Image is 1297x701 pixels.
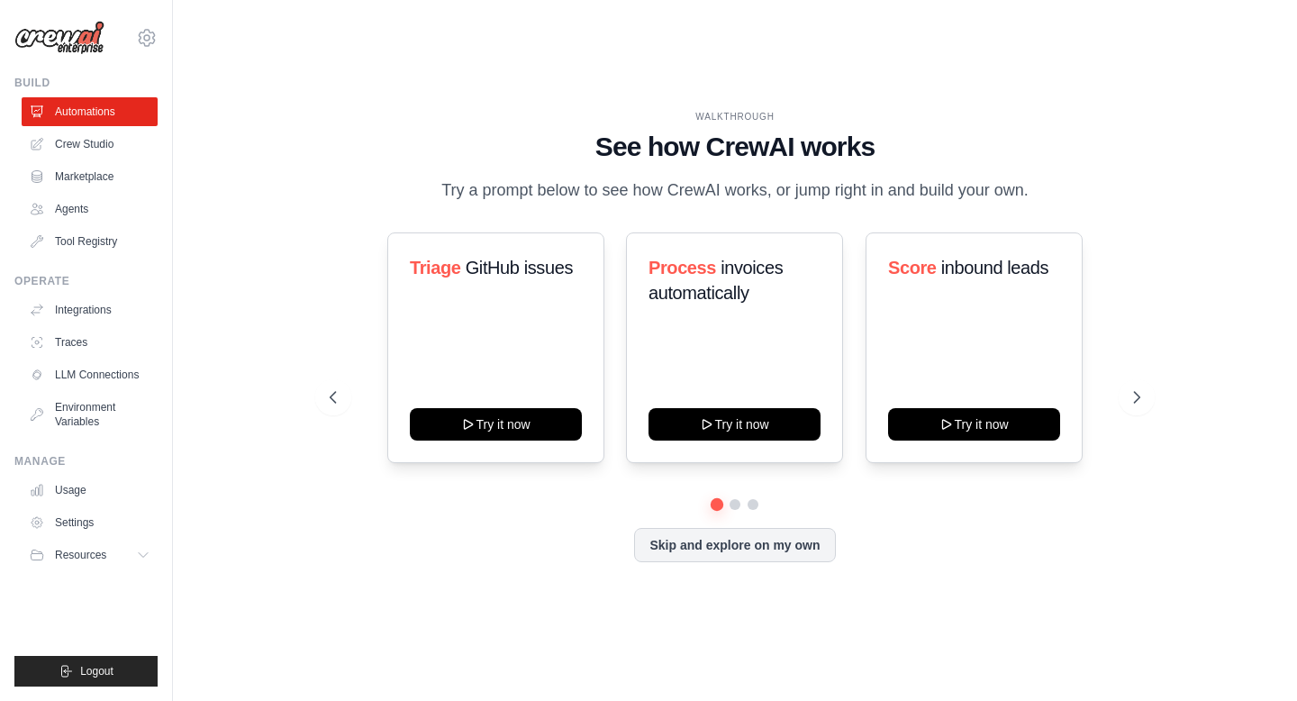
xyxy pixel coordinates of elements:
a: Settings [22,508,158,537]
button: Try it now [410,408,582,441]
button: Skip and explore on my own [634,528,835,562]
span: Triage [410,258,461,278]
a: Integrations [22,296,158,324]
a: Usage [22,476,158,505]
span: GitHub issues [466,258,573,278]
a: Tool Registry [22,227,158,256]
a: Environment Variables [22,393,158,436]
h1: See how CrewAI works [330,131,1139,163]
span: inbound leads [940,258,1048,278]
span: Logout [80,664,113,678]
div: Build [14,76,158,90]
a: Marketplace [22,162,158,191]
button: Try it now [648,408,821,441]
a: Automations [22,97,158,126]
a: Crew Studio [22,130,158,159]
a: LLM Connections [22,360,158,389]
span: Process [648,258,716,278]
button: Try it now [888,408,1060,441]
button: Logout [14,656,158,687]
a: Agents [22,195,158,223]
div: WALKTHROUGH [330,110,1139,123]
span: Score [888,258,937,278]
p: Try a prompt below to see how CrewAI works, or jump right in and build your own. [432,178,1038,204]
div: Operate [14,274,158,288]
button: Resources [22,541,158,569]
img: Logo [14,21,104,55]
span: Resources [55,548,106,562]
div: Manage [14,454,158,469]
a: Traces [22,328,158,357]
